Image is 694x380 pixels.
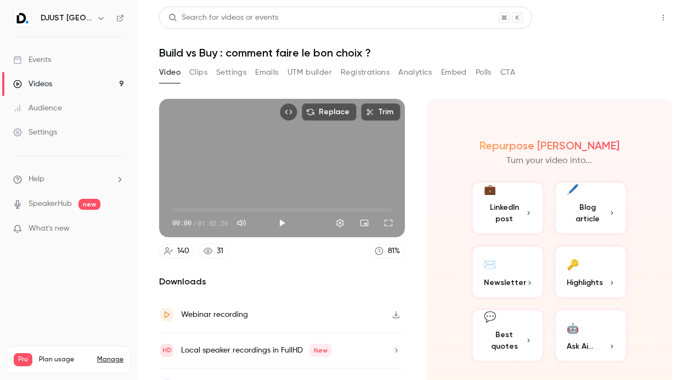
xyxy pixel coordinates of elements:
[554,181,628,236] button: 🖊️Blog article
[29,174,44,185] span: Help
[471,244,545,299] button: ✉️Newsletter
[159,275,405,288] h2: Downloads
[13,54,51,65] div: Events
[172,218,191,228] span: 00:00
[111,224,124,234] iframe: Noticeable Trigger
[484,277,526,288] span: Newsletter
[13,103,62,114] div: Audience
[29,198,72,210] a: SpeakerHub
[168,12,278,24] div: Search for videos or events
[309,344,332,357] span: New
[341,64,390,81] button: Registrations
[287,64,332,81] button: UTM builder
[567,319,579,336] div: 🤖
[159,64,180,81] button: Video
[602,7,646,29] button: Share
[484,329,526,352] span: Best quotes
[78,199,100,210] span: new
[500,64,515,81] button: CTA
[476,64,492,81] button: Polls
[441,64,467,81] button: Embed
[567,182,579,197] div: 🖊️
[554,308,628,363] button: 🤖Ask Ai...
[484,255,496,272] div: ✉️
[29,223,70,234] span: What's new
[302,103,357,121] button: Replace
[14,9,31,27] img: DJUST France
[361,103,400,121] button: Trim
[41,13,92,24] h6: DJUST [GEOGRAPHIC_DATA]
[199,244,228,259] a: 31
[398,64,432,81] button: Analytics
[217,245,223,257] div: 31
[484,310,496,325] div: 💬
[484,202,526,225] span: LinkedIn post
[181,308,248,321] div: Webinar recording
[554,244,628,299] button: 🔑Highlights
[329,212,351,234] button: Settings
[181,344,332,357] div: Local speaker recordings in FullHD
[13,174,124,185] li: help-dropdown-opener
[484,182,496,197] div: 💼
[14,353,32,366] span: Pro
[193,218,196,228] span: /
[567,255,579,272] div: 🔑
[388,245,400,257] div: 81 %
[97,355,123,364] a: Manage
[230,212,252,234] button: Mute
[280,103,297,121] button: Embed video
[177,245,189,257] div: 140
[13,127,57,138] div: Settings
[479,139,619,152] h2: Repurpose [PERSON_NAME]
[567,340,593,352] span: Ask Ai...
[567,277,603,288] span: Highlights
[377,212,399,234] button: Full screen
[370,244,405,259] a: 81%
[271,212,293,234] button: Play
[654,9,672,26] button: Top Bar Actions
[255,64,278,81] button: Emails
[216,64,246,81] button: Settings
[198,218,228,228] span: 01:02:26
[159,244,194,259] a: 140
[39,355,91,364] span: Plan usage
[159,46,672,59] h1: Build vs Buy : comment faire le bon choix ?
[567,202,608,225] span: Blog article
[189,64,207,81] button: Clips
[471,181,545,236] button: 💼LinkedIn post
[506,154,592,167] p: Turn your video into...
[13,79,52,90] div: Videos
[172,218,228,228] div: 00:00
[471,308,545,363] button: 💬Best quotes
[353,212,375,234] button: Turn on miniplayer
